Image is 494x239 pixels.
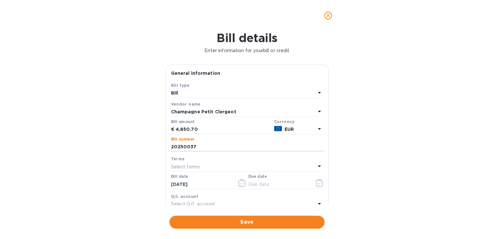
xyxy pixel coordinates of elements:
[171,125,176,134] div: €
[171,175,188,179] label: Bill date
[248,179,309,189] input: Due date
[171,179,232,189] input: Select date
[171,90,178,96] b: Bill
[176,125,272,134] input: € Enter bill amount
[285,127,294,132] b: EUR
[5,47,489,54] p: Enter information for your bill or credit
[171,102,201,107] b: Vendor name
[171,109,236,114] b: Champagne Petit Clergeot
[171,137,194,141] label: Bill number
[320,8,336,23] button: close
[171,142,323,152] input: Enter bill number
[175,218,319,226] span: Save
[171,201,215,208] p: Select G/L account
[248,175,267,179] label: Due date
[274,119,294,124] b: Currency
[171,156,185,161] b: Terms
[171,164,200,170] p: Select terms
[169,216,325,229] button: Save
[5,31,489,45] h1: Bill details
[171,120,194,124] label: Bill amount
[171,194,199,199] b: G/L account
[171,71,220,76] b: General information
[171,83,190,88] b: Bill type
